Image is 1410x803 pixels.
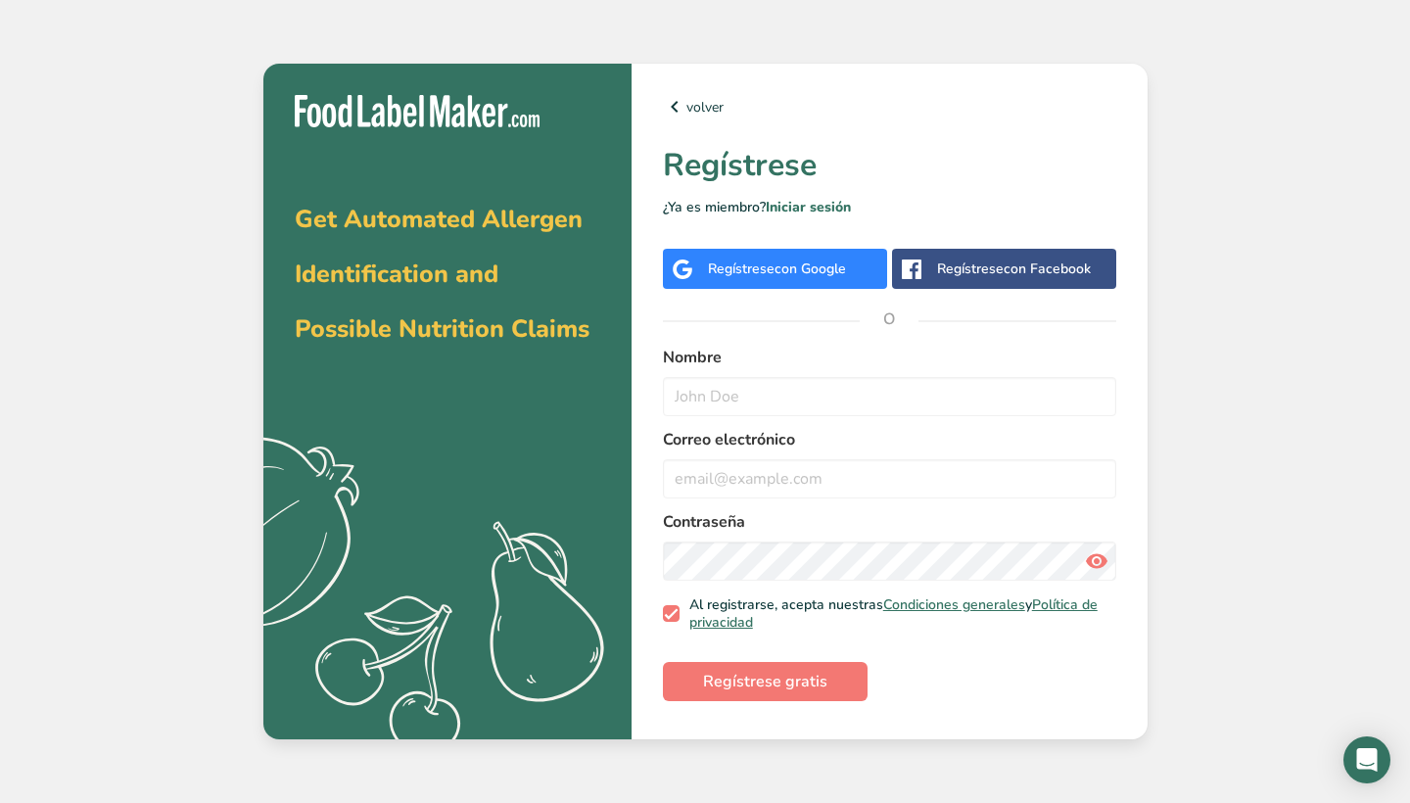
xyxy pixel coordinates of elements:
[295,95,540,127] img: Food Label Maker
[775,260,846,278] span: con Google
[663,95,1116,118] a: volver
[680,596,1108,631] span: Al registrarse, acepta nuestras y
[663,346,1116,369] label: Nombre
[663,142,1116,189] h1: Regístrese
[766,198,851,216] a: Iniciar sesión
[663,459,1116,498] input: email@example.com
[663,428,1116,451] label: Correo electrónico
[883,595,1025,614] a: Condiciones generales
[689,595,1098,632] a: Política de privacidad
[1004,260,1091,278] span: con Facebook
[663,197,1116,217] p: ¿Ya es miembro?
[703,670,827,693] span: Regístrese gratis
[663,377,1116,416] input: John Doe
[295,203,589,346] span: Get Automated Allergen Identification and Possible Nutrition Claims
[708,259,846,279] div: Regístrese
[860,290,918,349] span: O
[937,259,1091,279] div: Regístrese
[663,662,868,701] button: Regístrese gratis
[663,510,1116,534] label: Contraseña
[1343,736,1390,783] div: Open Intercom Messenger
